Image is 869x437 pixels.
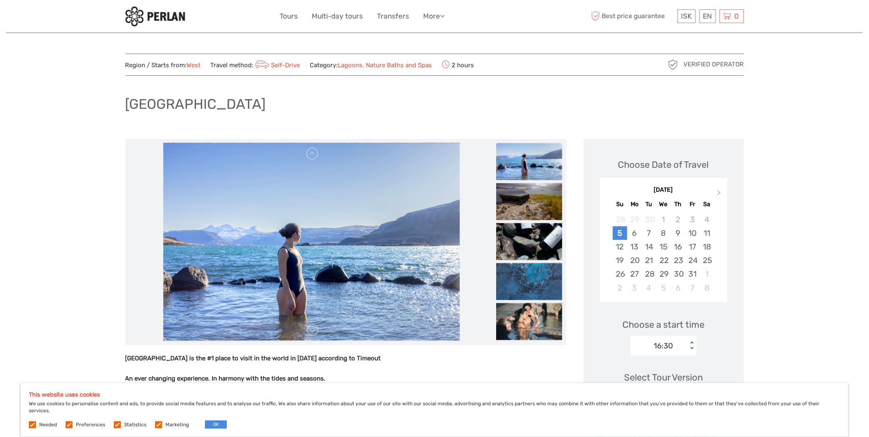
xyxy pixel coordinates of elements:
[642,254,656,267] div: Choose Tuesday, October 21st, 2025
[656,240,671,254] div: Choose Wednesday, October 15th, 2025
[125,375,326,382] strong: An ever changing experience. In harmony with the tides and seasons.
[442,59,474,70] span: 2 hours
[685,213,700,226] div: Not available Friday, October 3rd, 2025
[656,199,671,210] div: We
[671,199,685,210] div: Th
[424,10,445,22] a: More
[627,199,642,210] div: Mo
[685,254,700,267] div: Choose Friday, October 24th, 2025
[496,263,562,300] img: ff4617a895f8464c82ee74dbcc9fd6c7_slider_thumbnail.jpeg
[733,12,740,20] span: 0
[700,254,714,267] div: Choose Saturday, October 25th, 2025
[600,186,728,195] div: [DATE]
[689,341,696,350] div: < >
[671,240,685,254] div: Choose Thursday, October 16th, 2025
[627,213,642,226] div: Not available Monday, September 29th, 2025
[654,341,674,351] div: 16:30
[124,421,146,428] label: Statistics
[603,213,725,295] div: month 2025-10
[714,188,727,201] button: Next Month
[685,267,700,281] div: Choose Friday, October 31st, 2025
[671,213,685,226] div: Not available Thursday, October 2nd, 2025
[700,281,714,295] div: Choose Saturday, November 8th, 2025
[666,58,680,71] img: verified_operator_grey_128.png
[613,267,627,281] div: Choose Sunday, October 26th, 2025
[187,61,201,69] a: West
[656,281,671,295] div: Choose Wednesday, November 5th, 2025
[627,240,642,254] div: Choose Monday, October 13th, 2025
[685,240,700,254] div: Choose Friday, October 17th, 2025
[310,61,432,70] span: Category:
[623,318,705,331] span: Choose a start time
[642,240,656,254] div: Choose Tuesday, October 14th, 2025
[338,61,432,69] a: Lagoons, Nature Baths and Spas
[377,10,410,22] a: Transfers
[685,199,700,210] div: Fr
[312,10,363,22] a: Multi-day tours
[700,199,714,210] div: Sa
[671,267,685,281] div: Choose Thursday, October 30th, 2025
[613,281,627,295] div: Choose Sunday, November 2nd, 2025
[700,240,714,254] div: Choose Saturday, October 18th, 2025
[613,199,627,210] div: Su
[627,267,642,281] div: Choose Monday, October 27th, 2025
[627,226,642,240] div: Choose Monday, October 6th, 2025
[76,421,105,428] label: Preferences
[613,226,627,240] div: Choose Sunday, October 5th, 2025
[205,421,227,429] button: OK
[589,9,676,23] span: Best price guarantee
[125,96,266,113] h1: [GEOGRAPHIC_DATA]
[627,281,642,295] div: Choose Monday, November 3rd, 2025
[642,267,656,281] div: Choose Tuesday, October 28th, 2025
[624,371,703,384] div: Select Tour Version
[671,254,685,267] div: Choose Thursday, October 23rd, 2025
[496,223,562,260] img: 842b4cbebfa742a1b89503a8a42f52cc_slider_thumbnail.jpeg
[656,254,671,267] div: Choose Wednesday, October 22nd, 2025
[496,303,562,340] img: b514a87555654bacbb9ffa1bff94b260_slider_thumbnail.jpeg
[613,254,627,267] div: Choose Sunday, October 19th, 2025
[656,226,671,240] div: Choose Wednesday, October 8th, 2025
[165,421,189,428] label: Marketing
[613,240,627,254] div: Choose Sunday, October 12th, 2025
[163,143,460,341] img: 37e48206a7e44fce92ba565f75059be0_main_slider.jpeg
[280,10,298,22] a: Tours
[700,213,714,226] div: Not available Saturday, October 4th, 2025
[656,267,671,281] div: Choose Wednesday, October 29th, 2025
[642,226,656,240] div: Choose Tuesday, October 7th, 2025
[684,60,744,69] span: Verified Operator
[496,183,562,220] img: 04ce81498a894132a069de777403139f_slider_thumbnail.jpeg
[700,267,714,281] div: Choose Saturday, November 1st, 2025
[39,421,57,428] label: Needed
[254,61,300,69] a: Self-Drive
[671,226,685,240] div: Choose Thursday, October 9th, 2025
[496,143,562,180] img: 37e48206a7e44fce92ba565f75059be0_slider_thumbnail.jpeg
[642,213,656,226] div: Not available Tuesday, September 30th, 2025
[699,9,716,23] div: EN
[700,226,714,240] div: Choose Saturday, October 11th, 2025
[642,281,656,295] div: Choose Tuesday, November 4th, 2025
[627,254,642,267] div: Choose Monday, October 20th, 2025
[21,383,848,437] div: We use cookies to personalise content and ads, to provide social media features and to analyse ou...
[613,213,627,226] div: Not available Sunday, September 28th, 2025
[125,61,201,70] span: Region / Starts from:
[681,12,692,20] span: ISK
[642,199,656,210] div: Tu
[671,281,685,295] div: Choose Thursday, November 6th, 2025
[685,281,700,295] div: Choose Friday, November 7th, 2025
[29,391,840,398] h5: This website uses cookies
[125,355,381,362] strong: [GEOGRAPHIC_DATA] is the #1 place to visit in the world in [DATE] according to Timeout
[656,213,671,226] div: Not available Wednesday, October 1st, 2025
[211,59,300,70] span: Travel method:
[685,226,700,240] div: Choose Friday, October 10th, 2025
[618,158,709,171] div: Choose Date of Travel
[125,6,185,26] img: 288-6a22670a-0f57-43d8-a107-52fbc9b92f2c_logo_small.jpg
